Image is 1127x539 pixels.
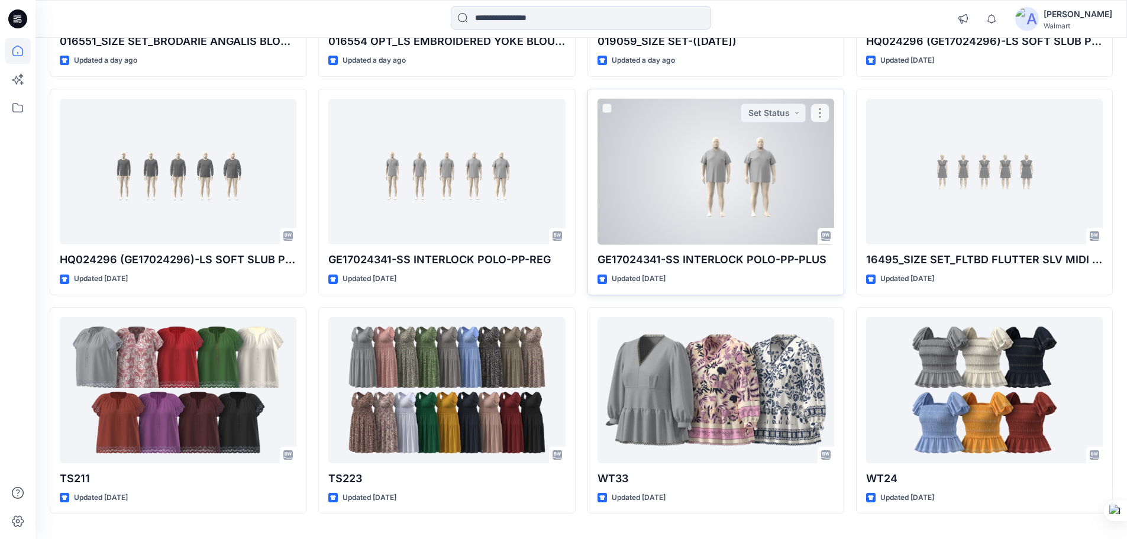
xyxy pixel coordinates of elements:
p: HQ024296 (GE17024296)-LS SOFT SLUB POCKET CREW-PLUS [866,33,1103,50]
p: 016551_SIZE SET_BRODARIE ANGALIS BLOUSE-14-08-2025 [60,33,296,50]
a: TS211 [60,317,296,463]
p: Updated [DATE] [880,54,934,67]
p: Updated [DATE] [612,492,666,504]
p: HQ024296 (GE17024296)-LS SOFT SLUB POCKET CREW-REG [60,251,296,268]
p: Updated a day ago [74,54,137,67]
p: GE17024341-SS INTERLOCK POLO-PP-REG [328,251,565,268]
p: Updated [DATE] [343,273,396,285]
p: WT33 [598,470,834,487]
p: GE17024341-SS INTERLOCK POLO-PP-PLUS [598,251,834,268]
p: WT24 [866,470,1103,487]
p: Updated [DATE] [343,492,396,504]
a: WT24 [866,317,1103,463]
p: Updated [DATE] [880,273,934,285]
a: 16495_SIZE SET_FLTBD FLUTTER SLV MIDI DRESS [866,99,1103,245]
a: TS223 [328,317,565,463]
p: 016554 OPT_LS EMBROIDERED YOKE BLOUSE [DATE] [328,33,565,50]
p: Updated [DATE] [74,492,128,504]
p: TS211 [60,470,296,487]
p: Updated a day ago [612,54,675,67]
a: GE17024341-SS INTERLOCK POLO-PP-PLUS [598,99,834,245]
a: GE17024341-SS INTERLOCK POLO-PP-REG [328,99,565,245]
p: Updated [DATE] [612,273,666,285]
div: Walmart [1044,21,1112,30]
p: 16495_SIZE SET_FLTBD FLUTTER SLV MIDI DRESS [866,251,1103,268]
a: HQ024296 (GE17024296)-LS SOFT SLUB POCKET CREW-REG [60,99,296,245]
p: 019059_SIZE SET-([DATE]) [598,33,834,50]
a: WT33 [598,317,834,463]
p: Updated [DATE] [74,273,128,285]
p: Updated [DATE] [880,492,934,504]
div: [PERSON_NAME] [1044,7,1112,21]
p: TS223 [328,470,565,487]
img: avatar [1015,7,1039,31]
p: Updated a day ago [343,54,406,67]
